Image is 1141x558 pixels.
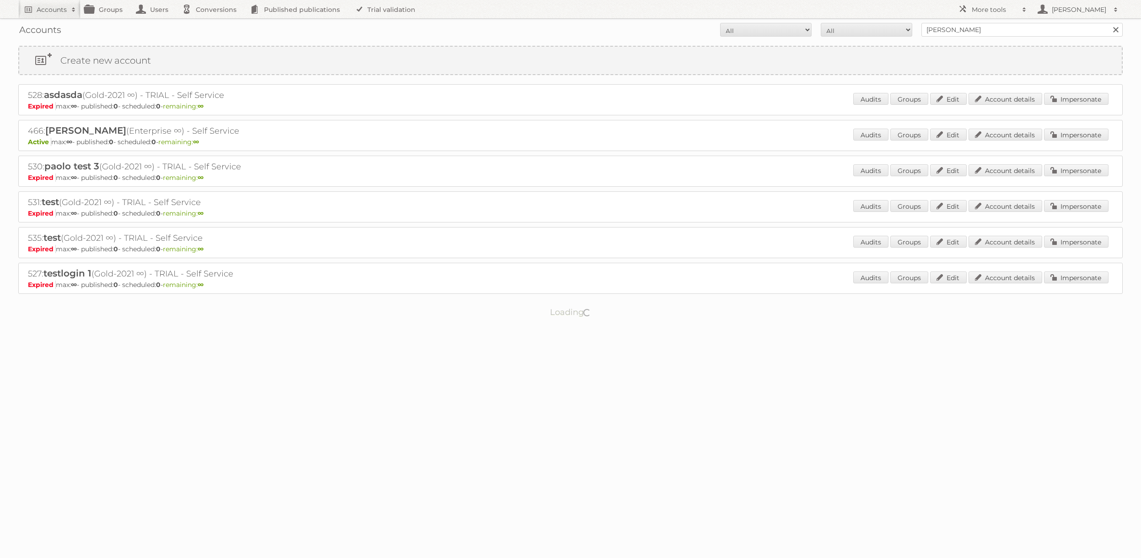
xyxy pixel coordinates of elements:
[109,138,113,146] strong: 0
[930,129,967,141] a: Edit
[930,164,967,176] a: Edit
[156,245,161,253] strong: 0
[969,129,1042,141] a: Account details
[71,173,77,182] strong: ∞
[28,196,348,208] h2: 531: (Gold-2021 ∞) - TRIAL - Self Service
[19,47,1122,74] a: Create new account
[28,209,1113,217] p: max: - published: - scheduled: -
[44,89,82,100] span: asdasda
[198,209,204,217] strong: ∞
[853,129,888,141] a: Audits
[43,232,61,243] span: test
[969,93,1042,105] a: Account details
[28,138,1113,146] p: max: - published: - scheduled: -
[151,138,156,146] strong: 0
[198,102,204,110] strong: ∞
[930,93,967,105] a: Edit
[42,196,59,207] span: test
[113,173,118,182] strong: 0
[972,5,1017,14] h2: More tools
[890,200,928,212] a: Groups
[930,271,967,283] a: Edit
[969,236,1042,248] a: Account details
[1044,200,1109,212] a: Impersonate
[71,281,77,289] strong: ∞
[113,209,118,217] strong: 0
[521,303,620,321] p: Loading
[66,138,72,146] strong: ∞
[28,268,348,280] h2: 527: (Gold-2021 ∞) - TRIAL - Self Service
[969,164,1042,176] a: Account details
[28,89,348,101] h2: 528: (Gold-2021 ∞) - TRIAL - Self Service
[113,281,118,289] strong: 0
[28,281,56,289] span: Expired
[193,138,199,146] strong: ∞
[156,173,161,182] strong: 0
[1044,236,1109,248] a: Impersonate
[158,138,199,146] span: remaining:
[71,209,77,217] strong: ∞
[156,281,161,289] strong: 0
[163,173,204,182] span: remaining:
[37,5,67,14] h2: Accounts
[28,102,1113,110] p: max: - published: - scheduled: -
[969,271,1042,283] a: Account details
[44,161,99,172] span: paolo test 3
[45,125,126,136] span: [PERSON_NAME]
[28,161,348,173] h2: 530: (Gold-2021 ∞) - TRIAL - Self Service
[163,245,204,253] span: remaining:
[1044,93,1109,105] a: Impersonate
[1044,129,1109,141] a: Impersonate
[28,173,56,182] span: Expired
[930,236,967,248] a: Edit
[890,129,928,141] a: Groups
[853,271,888,283] a: Audits
[1044,271,1109,283] a: Impersonate
[43,268,91,279] span: testlogin 1
[1044,164,1109,176] a: Impersonate
[156,102,161,110] strong: 0
[198,173,204,182] strong: ∞
[28,209,56,217] span: Expired
[890,164,928,176] a: Groups
[163,209,204,217] span: remaining:
[890,93,928,105] a: Groups
[71,245,77,253] strong: ∞
[156,209,161,217] strong: 0
[853,164,888,176] a: Audits
[853,236,888,248] a: Audits
[163,102,204,110] span: remaining:
[890,271,928,283] a: Groups
[28,281,1113,289] p: max: - published: - scheduled: -
[71,102,77,110] strong: ∞
[853,93,888,105] a: Audits
[930,200,967,212] a: Edit
[28,173,1113,182] p: max: - published: - scheduled: -
[198,245,204,253] strong: ∞
[198,281,204,289] strong: ∞
[853,200,888,212] a: Audits
[969,200,1042,212] a: Account details
[113,102,118,110] strong: 0
[28,138,51,146] span: Active
[28,125,348,137] h2: 466: (Enterprise ∞) - Self Service
[890,236,928,248] a: Groups
[1050,5,1109,14] h2: [PERSON_NAME]
[28,102,56,110] span: Expired
[163,281,204,289] span: remaining:
[28,232,348,244] h2: 535: (Gold-2021 ∞) - TRIAL - Self Service
[28,245,56,253] span: Expired
[28,245,1113,253] p: max: - published: - scheduled: -
[113,245,118,253] strong: 0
